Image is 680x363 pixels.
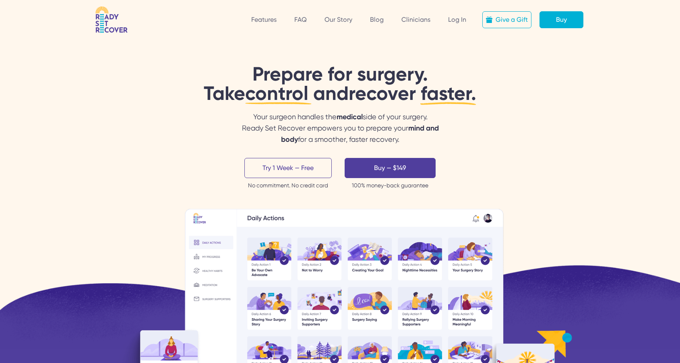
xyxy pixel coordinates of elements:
[231,111,449,145] div: Your surgeon handles the side of your surgery.
[204,64,476,103] h1: Prepare for surgery.
[324,16,352,23] a: Our Story
[95,6,128,33] img: RSR
[248,181,328,189] div: No commitment. No credit card
[245,82,313,105] span: control
[251,16,277,23] a: Features
[349,82,476,105] span: recover faster.
[345,158,436,178] a: Buy — $149
[352,181,428,189] div: 100% money-back guarantee
[245,102,313,105] img: Line1
[294,16,307,23] a: FAQ
[370,16,384,23] a: Blog
[244,158,332,178] a: Try 1 Week — Free
[556,15,567,25] div: Buy
[204,84,476,103] div: Take and
[231,122,449,145] div: Ready Set Recover empowers you to prepare your for a smoother, faster recovery.
[420,99,478,108] img: Line2
[336,112,362,121] span: medical
[496,15,528,25] div: Give a Gift
[281,124,439,144] span: mind and body
[482,11,531,28] a: Give a Gift
[448,16,466,23] a: Log In
[401,16,430,23] a: Clinicians
[539,11,583,28] a: Buy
